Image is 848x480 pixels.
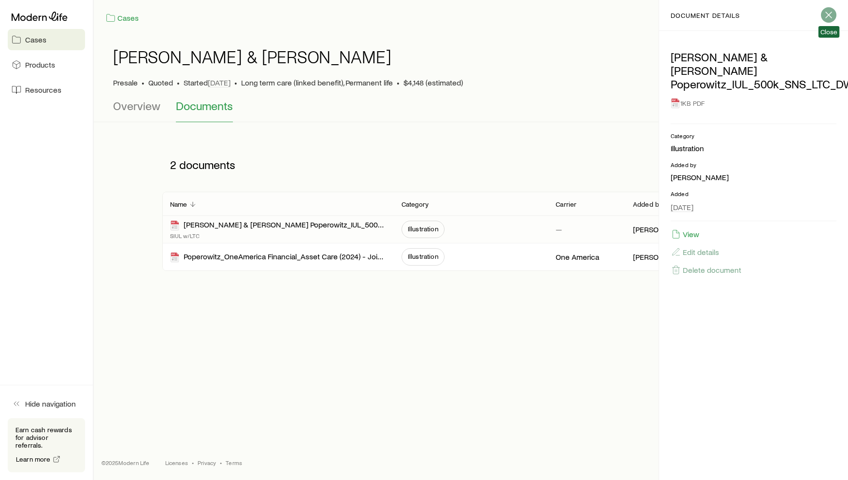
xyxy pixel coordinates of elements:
[397,78,400,87] span: •
[170,232,386,240] p: SIUL w/LTC
[25,35,46,44] span: Cases
[671,161,836,169] p: Added by
[113,99,160,113] span: Overview
[403,78,463,87] span: $4,148 (estimated)
[177,78,180,87] span: •
[8,54,85,75] a: Products
[170,252,386,263] div: Poperowitz_OneAmerica Financial_Asset Care (2024) - Joint Life
[633,252,691,262] p: [PERSON_NAME]
[220,459,222,466] span: •
[170,220,386,231] div: [PERSON_NAME] & [PERSON_NAME] Poperowitz_IUL_500k_SNS_LTC_DW
[671,132,836,140] p: Category
[15,426,77,449] p: Earn cash rewards for advisor referrals.
[671,95,836,112] div: 1KB PDF
[198,459,216,466] a: Privacy
[170,200,187,208] p: Name
[176,99,233,113] span: Documents
[208,78,230,87] span: [DATE]
[113,78,138,87] p: Presale
[820,28,838,36] span: Close
[101,459,150,466] p: © 2025 Modern Life
[192,459,194,466] span: •
[170,158,176,171] span: 2
[241,78,393,87] span: Long term care (linked benefit), Permanent life
[671,247,719,257] button: Edit details
[408,253,438,260] span: Illustration
[226,459,242,466] a: Terms
[671,12,740,19] p: document details
[184,78,230,87] p: Started
[8,29,85,50] a: Cases
[113,99,829,122] div: Case details tabs
[179,158,235,171] span: documents
[25,85,61,95] span: Resources
[556,225,562,234] p: —
[671,265,742,275] button: Delete document
[402,200,429,208] p: Category
[165,459,188,466] a: Licenses
[148,78,173,87] span: Quoted
[633,225,691,234] p: [PERSON_NAME]
[234,78,237,87] span: •
[633,200,662,208] p: Added by
[408,225,438,233] span: Illustration
[671,190,836,198] p: Added
[671,172,836,182] p: [PERSON_NAME]
[671,202,693,212] span: [DATE]
[671,143,836,153] p: Illustration
[671,229,700,240] button: View
[8,418,85,472] div: Earn cash rewards for advisor referrals.Learn more
[113,47,391,66] h1: [PERSON_NAME] & [PERSON_NAME]
[142,78,144,87] span: •
[25,399,76,409] span: Hide navigation
[25,60,55,70] span: Products
[16,456,51,463] span: Learn more
[8,79,85,100] a: Resources
[8,393,85,414] button: Hide navigation
[556,200,576,208] p: Carrier
[556,252,599,262] p: One America
[671,50,836,91] p: [PERSON_NAME] & [PERSON_NAME] Poperowitz_IUL_500k_SNS_LTC_DW
[105,13,139,24] a: Cases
